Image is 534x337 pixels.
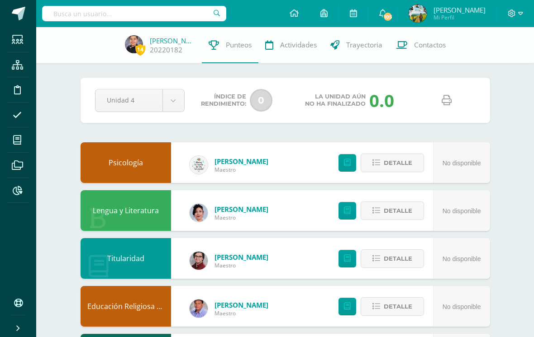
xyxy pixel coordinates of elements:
[361,297,424,316] button: Detalle
[190,252,208,270] img: 2b8eda80250be247292f520405a5d0bd.png
[201,93,246,108] span: Índice de Rendimiento:
[384,298,412,315] span: Detalle
[87,301,181,311] a: Educación Religiosa Escolar
[215,166,268,173] span: Maestro
[81,286,171,327] div: Educación Religiosa Escolar
[361,201,424,220] button: Detalle
[190,204,208,222] img: ff52b7a7aeb8409a6dc0d715e3e85e0f.png
[258,27,324,63] a: Actividades
[215,205,268,214] a: [PERSON_NAME]
[190,300,208,318] img: 3f99dc8a7d7976e2e7dde9168a8ff500.png
[369,89,394,112] div: 0.0
[215,309,268,317] span: Maestro
[383,12,393,22] span: 105
[250,89,272,112] span: 0
[409,5,427,23] img: 68dc05d322f312bf24d9602efa4c3a00.png
[389,27,453,63] a: Contactos
[346,40,382,50] span: Trayectoria
[150,36,195,45] a: [PERSON_NAME]
[81,190,171,231] div: Lengua y Literatura
[215,253,268,262] a: [PERSON_NAME]
[434,14,486,21] span: Mi Perfil
[215,157,268,166] a: [PERSON_NAME]
[226,40,252,50] span: Punteos
[95,89,184,112] a: Unidad 4
[215,214,268,221] span: Maestro
[107,89,151,111] span: Unidad 4
[150,45,182,55] a: 20220182
[361,249,424,268] button: Detalle
[215,300,268,309] a: [PERSON_NAME]
[42,6,226,21] input: Busca un usuario...
[305,93,366,108] span: La unidad aún no ha finalizado
[93,206,159,215] a: Lengua y Literatura
[215,262,268,269] span: Maestro
[125,35,143,53] img: 51b2fe4149d8174440085ad7a31af812.png
[443,159,481,167] span: No disponible
[190,156,208,174] img: 6d997b708352de6bfc4edc446c29d722.png
[81,142,171,183] div: Psicología
[384,250,412,267] span: Detalle
[384,154,412,171] span: Detalle
[434,5,486,14] span: [PERSON_NAME]
[443,207,481,215] span: No disponible
[324,27,389,63] a: Trayectoria
[414,40,446,50] span: Contactos
[443,255,481,262] span: No disponible
[81,238,171,279] div: Titularidad
[109,158,143,168] a: Psicología
[384,202,412,219] span: Detalle
[280,40,317,50] span: Actividades
[135,44,145,55] span: 14
[202,27,258,63] a: Punteos
[107,253,144,263] a: Titularidad
[361,154,424,172] button: Detalle
[443,303,481,310] span: No disponible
